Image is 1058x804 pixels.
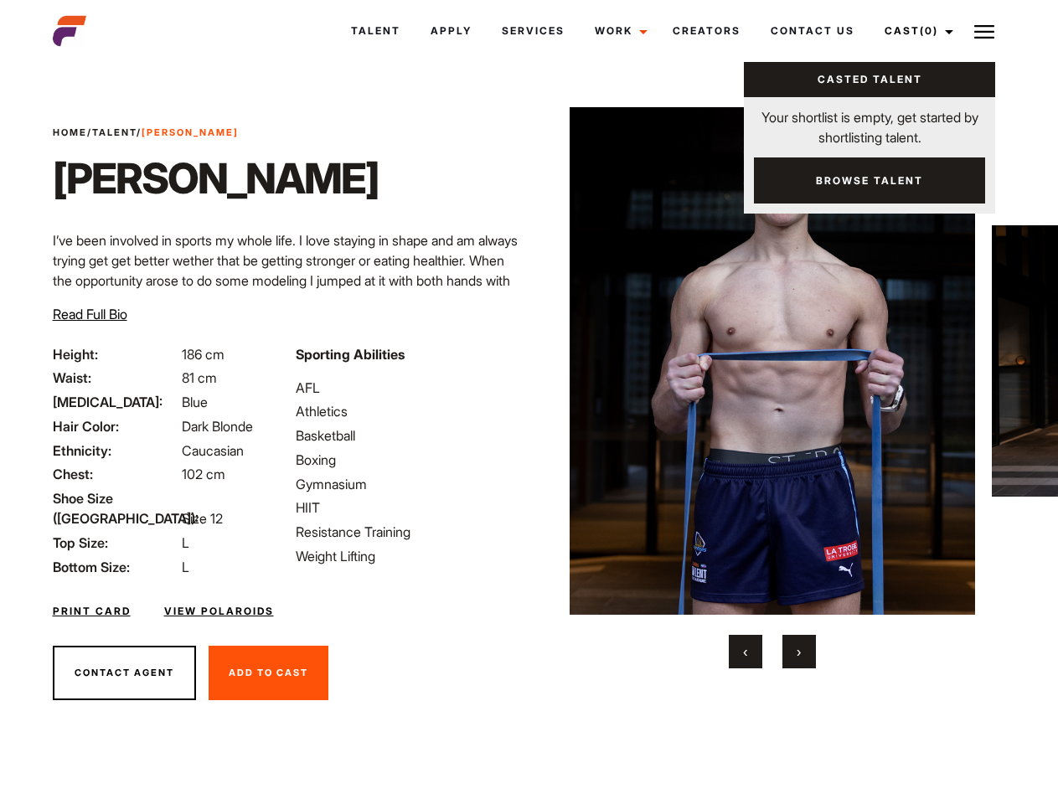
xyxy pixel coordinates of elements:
[296,401,519,421] li: Athletics
[296,522,519,542] li: Resistance Training
[754,157,985,204] a: Browse Talent
[487,8,580,54] a: Services
[53,392,178,412] span: [MEDICAL_DATA]:
[296,546,519,566] li: Weight Lifting
[53,441,178,461] span: Ethnicity:
[53,604,131,619] a: Print Card
[743,643,747,660] span: Previous
[296,450,519,470] li: Boxing
[756,8,870,54] a: Contact Us
[182,466,225,482] span: 102 cm
[182,510,223,527] span: Size 12
[974,22,994,42] img: Burger icon
[164,604,274,619] a: View Polaroids
[870,8,963,54] a: Cast(0)
[182,534,189,551] span: L
[296,497,519,518] li: HIIT
[53,126,87,138] a: Home
[658,8,756,54] a: Creators
[53,488,178,528] span: Shoe Size ([GEOGRAPHIC_DATA]):
[53,304,127,324] button: Read Full Bio
[53,14,86,48] img: cropped-aefm-brand-fav-22-square.png
[336,8,415,54] a: Talent
[797,643,801,660] span: Next
[53,126,239,140] span: / /
[53,416,178,436] span: Hair Color:
[209,646,328,701] button: Add To Cast
[53,646,196,701] button: Contact Agent
[53,368,178,388] span: Waist:
[182,369,217,386] span: 81 cm
[296,378,519,398] li: AFL
[53,306,127,322] span: Read Full Bio
[53,533,178,553] span: Top Size:
[53,464,178,484] span: Chest:
[182,559,189,575] span: L
[53,153,379,204] h1: [PERSON_NAME]
[920,24,938,37] span: (0)
[182,346,225,363] span: 186 cm
[744,97,995,147] p: Your shortlist is empty, get started by shortlisting talent.
[53,230,519,371] p: I’ve been involved in sports my whole life. I love staying in shape and am always trying get get ...
[415,8,487,54] a: Apply
[182,394,208,410] span: Blue
[53,344,178,364] span: Height:
[229,667,308,678] span: Add To Cast
[296,346,405,363] strong: Sporting Abilities
[296,474,519,494] li: Gymnasium
[92,126,137,138] a: Talent
[142,126,239,138] strong: [PERSON_NAME]
[580,8,658,54] a: Work
[296,425,519,446] li: Basketball
[53,557,178,577] span: Bottom Size:
[182,418,253,435] span: Dark Blonde
[182,442,244,459] span: Caucasian
[744,62,995,97] a: Casted Talent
